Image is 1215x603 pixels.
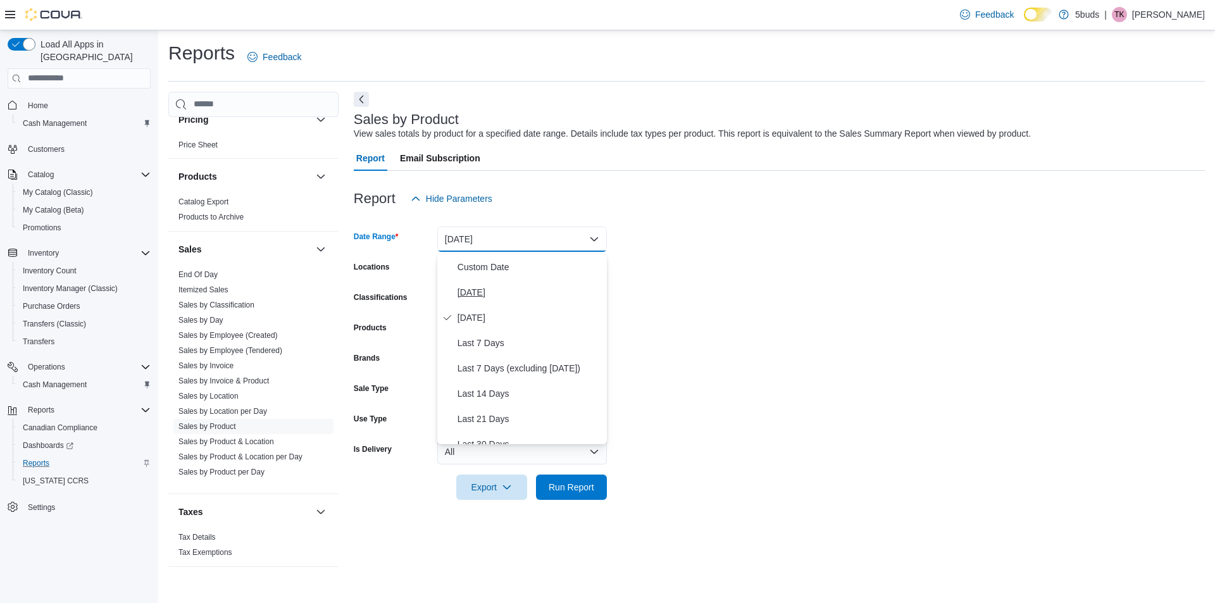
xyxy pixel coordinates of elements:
[18,220,66,235] a: Promotions
[18,438,151,453] span: Dashboards
[18,334,151,349] span: Transfers
[178,468,265,476] a: Sales by Product per Day
[178,285,228,295] span: Itemized Sales
[1112,7,1127,22] div: Toni Kytwayhat
[549,481,594,494] span: Run Report
[18,185,151,200] span: My Catalog (Classic)
[313,242,328,257] button: Sales
[458,411,602,426] span: Last 21 Days
[178,243,311,256] button: Sales
[23,319,86,329] span: Transfers (Classic)
[23,167,151,182] span: Catalog
[178,197,228,207] span: Catalog Export
[18,420,103,435] a: Canadian Compliance
[13,315,156,333] button: Transfers (Classic)
[313,169,328,184] button: Products
[354,383,389,394] label: Sale Type
[178,452,302,461] a: Sales by Product & Location per Day
[23,337,54,347] span: Transfers
[178,421,236,432] span: Sales by Product
[23,246,64,261] button: Inventory
[28,144,65,154] span: Customers
[178,361,234,371] span: Sales by Invoice
[3,244,156,262] button: Inventory
[18,299,85,314] a: Purchase Orders
[18,299,151,314] span: Purchase Orders
[28,248,59,258] span: Inventory
[437,254,607,444] div: Select listbox
[18,377,92,392] a: Cash Management
[178,422,236,431] a: Sales by Product
[3,96,156,115] button: Home
[975,8,1014,21] span: Feedback
[178,301,254,309] a: Sales by Classification
[1132,7,1205,22] p: [PERSON_NAME]
[354,191,396,206] h3: Report
[458,285,602,300] span: [DATE]
[426,192,492,205] span: Hide Parameters
[178,270,218,280] span: End Of Day
[178,300,254,310] span: Sales by Classification
[178,331,278,340] a: Sales by Employee (Created)
[13,183,156,201] button: My Catalog (Classic)
[168,530,339,566] div: Taxes
[18,263,151,278] span: Inventory Count
[13,333,156,351] button: Transfers
[23,118,87,128] span: Cash Management
[168,194,339,231] div: Products
[178,315,223,325] span: Sales by Day
[25,8,82,21] img: Cova
[178,506,311,518] button: Taxes
[28,101,48,111] span: Home
[178,140,218,150] span: Price Sheet
[23,97,151,113] span: Home
[354,262,390,272] label: Locations
[168,137,339,158] div: Pricing
[23,402,59,418] button: Reports
[178,212,244,222] span: Products to Archive
[354,353,380,363] label: Brands
[23,380,87,390] span: Cash Management
[178,437,274,447] span: Sales by Product & Location
[536,475,607,500] button: Run Report
[13,201,156,219] button: My Catalog (Beta)
[13,262,156,280] button: Inventory Count
[178,113,311,126] button: Pricing
[13,454,156,472] button: Reports
[178,548,232,557] a: Tax Exemptions
[354,292,408,302] label: Classifications
[3,166,156,183] button: Catalog
[3,140,156,158] button: Customers
[13,419,156,437] button: Canadian Compliance
[28,405,54,415] span: Reports
[313,504,328,519] button: Taxes
[178,467,265,477] span: Sales by Product per Day
[1114,7,1124,22] span: TK
[13,376,156,394] button: Cash Management
[178,346,282,355] a: Sales by Employee (Tendered)
[458,361,602,376] span: Last 7 Days (excluding [DATE])
[178,285,228,294] a: Itemized Sales
[3,401,156,419] button: Reports
[18,456,151,471] span: Reports
[437,227,607,252] button: [DATE]
[178,170,217,183] h3: Products
[18,263,82,278] a: Inventory Count
[178,547,232,557] span: Tax Exemptions
[437,439,607,464] button: All
[263,51,301,63] span: Feedback
[23,500,60,515] a: Settings
[955,2,1019,27] a: Feedback
[18,420,151,435] span: Canadian Compliance
[178,361,234,370] a: Sales by Invoice
[464,475,520,500] span: Export
[23,141,151,157] span: Customers
[178,533,216,542] a: Tax Details
[3,358,156,376] button: Operations
[13,437,156,454] a: Dashboards
[13,219,156,237] button: Promotions
[354,444,392,454] label: Is Delivery
[13,297,156,315] button: Purchase Orders
[178,376,269,386] span: Sales by Invoice & Product
[313,112,328,127] button: Pricing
